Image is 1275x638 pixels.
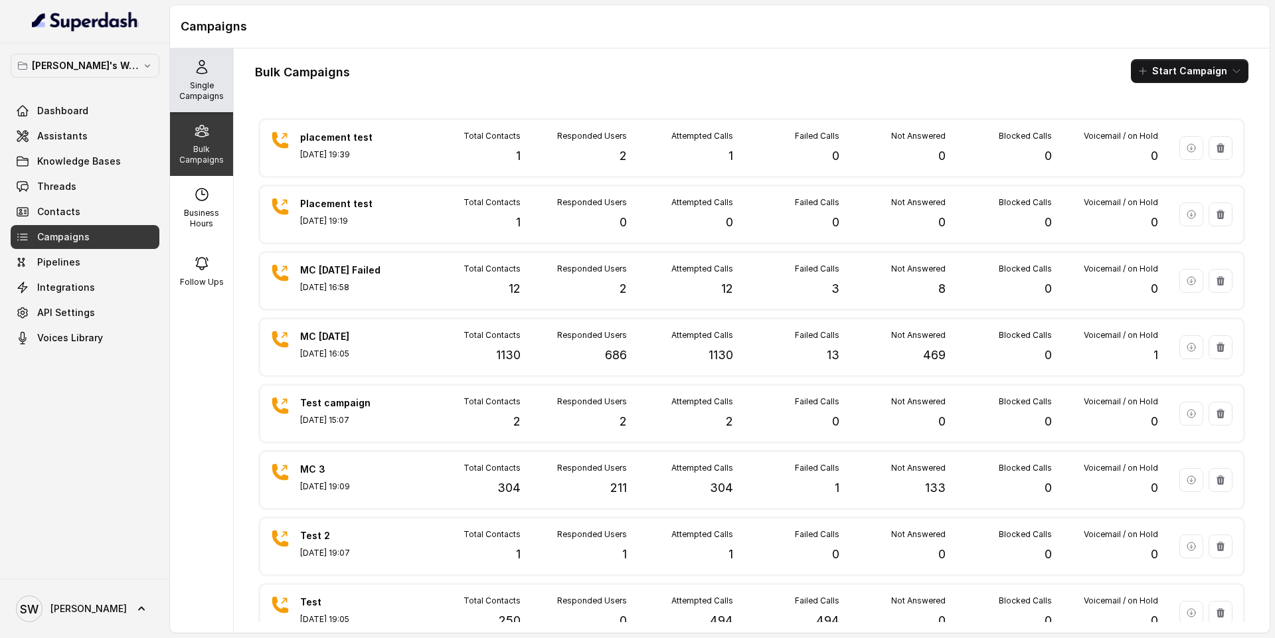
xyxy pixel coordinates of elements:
[620,412,627,431] p: 2
[557,330,627,341] p: Responded Users
[464,596,521,606] p: Total Contacts
[671,529,733,540] p: Attempted Calls
[832,147,839,165] p: 0
[938,147,946,165] p: 0
[622,545,627,564] p: 1
[795,264,839,274] p: Failed Calls
[795,197,839,208] p: Failed Calls
[300,216,393,226] p: [DATE] 19:19
[1045,213,1052,232] p: 0
[1045,545,1052,564] p: 0
[499,611,521,630] p: 250
[938,213,946,232] p: 0
[300,529,393,542] p: Test 2
[300,282,393,293] p: [DATE] 16:58
[11,149,159,173] a: Knowledge Bases
[181,16,1259,37] h1: Campaigns
[497,479,521,497] p: 304
[1084,131,1158,141] p: Voicemail / on Hold
[37,256,80,269] span: Pipelines
[1084,197,1158,208] p: Voicemail / on Hold
[999,529,1052,540] p: Blocked Calls
[1151,545,1158,564] p: 0
[1084,396,1158,407] p: Voicemail / on Hold
[1045,346,1052,364] p: 0
[620,279,627,298] p: 2
[11,225,159,249] a: Campaigns
[891,264,946,274] p: Not Answered
[999,596,1052,606] p: Blocked Calls
[999,396,1052,407] p: Blocked Calls
[300,330,393,343] p: MC [DATE]
[1131,59,1248,83] button: Start Campaign
[11,124,159,148] a: Assistants
[37,230,90,244] span: Campaigns
[1153,346,1158,364] p: 1
[175,80,228,102] p: Single Campaigns
[557,463,627,473] p: Responded Users
[1151,611,1158,630] p: 0
[891,529,946,540] p: Not Answered
[300,614,393,625] p: [DATE] 19:05
[300,349,393,359] p: [DATE] 16:05
[620,147,627,165] p: 2
[11,301,159,325] a: API Settings
[37,180,76,193] span: Threads
[300,463,393,476] p: MC 3
[464,197,521,208] p: Total Contacts
[20,602,39,616] text: SW
[1151,479,1158,497] p: 0
[923,346,946,364] p: 469
[925,479,946,497] p: 133
[891,131,946,141] p: Not Answered
[11,99,159,123] a: Dashboard
[938,611,946,630] p: 0
[464,131,521,141] p: Total Contacts
[175,144,228,165] p: Bulk Campaigns
[37,104,88,118] span: Dashboard
[938,545,946,564] p: 0
[710,611,733,630] p: 494
[1084,463,1158,473] p: Voicemail / on Hold
[516,545,521,564] p: 1
[671,197,733,208] p: Attempted Calls
[726,412,733,431] p: 2
[1045,479,1052,497] p: 0
[671,330,733,341] p: Attempted Calls
[795,463,839,473] p: Failed Calls
[620,213,627,232] p: 0
[557,596,627,606] p: Responded Users
[300,197,393,210] p: Placement test
[1045,412,1052,431] p: 0
[827,346,839,364] p: 13
[516,147,521,165] p: 1
[832,545,839,564] p: 0
[557,264,627,274] p: Responded Users
[11,326,159,350] a: Voices Library
[832,412,839,431] p: 0
[610,479,627,497] p: 211
[32,11,139,32] img: light.svg
[620,611,627,630] p: 0
[464,396,521,407] p: Total Contacts
[1151,213,1158,232] p: 0
[891,396,946,407] p: Not Answered
[11,54,159,78] button: [PERSON_NAME]'s Workspace
[671,264,733,274] p: Attempted Calls
[11,200,159,224] a: Contacts
[891,330,946,341] p: Not Answered
[816,611,839,630] p: 494
[464,463,521,473] p: Total Contacts
[300,415,393,426] p: [DATE] 15:07
[728,147,733,165] p: 1
[37,281,95,294] span: Integrations
[464,330,521,341] p: Total Contacts
[496,346,521,364] p: 1130
[464,264,521,274] p: Total Contacts
[891,596,946,606] p: Not Answered
[1045,611,1052,630] p: 0
[831,279,839,298] p: 3
[1151,279,1158,298] p: 0
[37,205,80,218] span: Contacts
[37,331,103,345] span: Voices Library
